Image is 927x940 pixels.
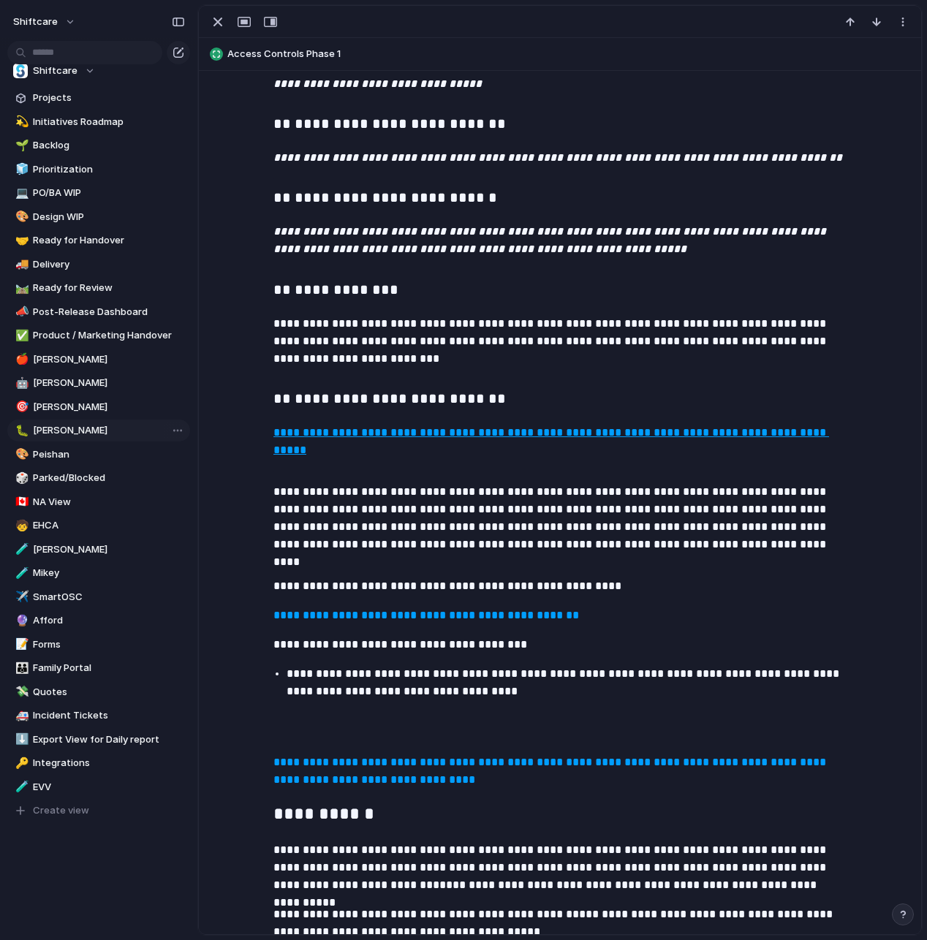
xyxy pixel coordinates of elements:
[13,613,28,628] button: 🔮
[7,349,190,371] a: 🍎[PERSON_NAME]
[33,780,185,795] span: EVV
[15,446,26,463] div: 🎨
[33,138,185,153] span: Backlog
[7,111,190,133] a: 💫Initiatives Roadmap
[13,566,28,580] button: 🧪
[15,731,26,748] div: ⬇️
[7,277,190,299] div: 🛤️Ready for Review
[13,732,28,747] button: ⬇️
[7,420,190,441] a: 🐛[PERSON_NAME]
[15,208,26,225] div: 🎨
[33,518,185,533] span: EHCA
[15,493,26,510] div: 🇨🇦
[7,182,190,204] a: 💻PO/BA WIP
[7,372,190,394] a: 🤖[PERSON_NAME]
[33,542,185,557] span: [PERSON_NAME]
[7,206,190,228] div: 🎨Design WIP
[13,352,28,367] button: 🍎
[7,610,190,632] a: 🔮Afford
[13,115,28,129] button: 💫
[7,87,190,109] a: Projects
[33,613,185,628] span: Afford
[13,328,28,343] button: ✅
[13,685,28,700] button: 💸
[7,681,190,703] a: 💸Quotes
[33,661,185,675] span: Family Portal
[227,47,915,61] span: Access Controls Phase 1
[33,756,185,770] span: Integrations
[13,780,28,795] button: 🧪
[33,162,185,177] span: Prioritization
[33,115,185,129] span: Initiatives Roadmap
[13,661,28,675] button: 👪
[33,257,185,272] span: Delivery
[15,422,26,439] div: 🐛
[15,137,26,154] div: 🌱
[15,565,26,582] div: 🧪
[7,60,190,82] button: Shiftcare
[33,328,185,343] span: Product / Marketing Handover
[7,776,190,798] a: 🧪EVV
[7,467,190,489] a: 🎲Parked/Blocked
[7,705,190,727] a: 🚑Incident Tickets
[13,138,28,153] button: 🌱
[15,683,26,700] div: 💸
[33,566,185,580] span: Mikey
[15,303,26,320] div: 📣
[7,562,190,584] a: 🧪Mikey
[15,256,26,273] div: 🚚
[7,491,190,513] a: 🇨🇦NA View
[33,685,185,700] span: Quotes
[7,159,190,181] a: 🧊Prioritization
[13,400,28,414] button: 🎯
[13,15,58,29] span: shiftcare
[33,590,185,604] span: SmartOSC
[13,708,28,723] button: 🚑
[7,539,190,561] a: 🧪[PERSON_NAME]
[33,210,185,224] span: Design WIP
[15,541,26,558] div: 🧪
[7,586,190,608] a: ✈️SmartOSC
[7,301,190,323] a: 📣Post-Release Dashboard
[33,708,185,723] span: Incident Tickets
[7,325,190,346] a: ✅Product / Marketing Handover
[15,327,26,344] div: ✅
[7,752,190,774] a: 🔑Integrations
[33,376,185,390] span: [PERSON_NAME]
[7,396,190,418] a: 🎯[PERSON_NAME]
[15,232,26,249] div: 🤝
[15,375,26,392] div: 🤖
[7,230,190,251] div: 🤝Ready for Handover
[15,185,26,202] div: 💻
[13,447,28,462] button: 🎨
[13,376,28,390] button: 🤖
[15,755,26,772] div: 🔑
[13,590,28,604] button: ✈️
[33,732,185,747] span: Export View for Daily report
[33,447,185,462] span: Peishan
[15,778,26,795] div: 🧪
[13,281,28,295] button: 🛤️
[7,515,190,537] a: 🧒EHCA
[15,613,26,629] div: 🔮
[7,134,190,156] a: 🌱Backlog
[15,280,26,297] div: 🛤️
[15,113,26,130] div: 💫
[33,186,185,200] span: PO/BA WIP
[7,729,190,751] a: ⬇️Export View for Daily report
